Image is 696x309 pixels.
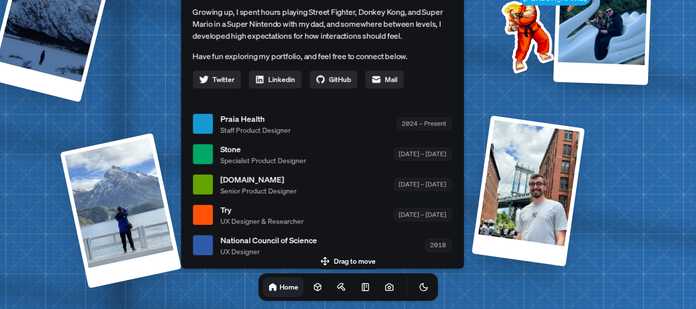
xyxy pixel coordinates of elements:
span: GitHub [329,74,351,85]
a: Linkedin [249,70,301,88]
div: [DATE] – [DATE] [394,178,452,191]
span: National Council of Science [221,234,317,246]
span: Praia Health [221,112,291,124]
span: Senior Product Designer [221,185,297,196]
a: Twitter [193,70,241,88]
span: [DOMAIN_NAME] [221,173,297,185]
span: Stone [221,143,306,155]
span: UX Designer [221,246,317,256]
span: UX Designer & Researcher [221,215,304,226]
span: Staff Product Designer [221,124,291,135]
p: Have fun exploring my portfolio, and feel free to connect below. [193,49,452,62]
span: Specialist Product Designer [221,155,306,165]
div: [DATE] – [DATE] [394,148,452,160]
span: Try [221,204,304,215]
button: Toggle Theme [414,277,433,297]
h1: Home [279,282,298,292]
div: 2018 [425,239,452,251]
div: [DATE] – [DATE] [394,208,452,221]
a: Home [263,277,303,297]
span: Linkedin [269,74,295,85]
span: Mail [385,74,398,85]
span: Twitter [213,74,235,85]
p: Growing up, I spent hours playing Street Fighter, Donkey Kong, and Super Mario in a Super Nintend... [193,5,452,41]
a: Mail [365,70,404,88]
a: GitHub [309,70,357,88]
div: 2024 – Present [397,117,452,130]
